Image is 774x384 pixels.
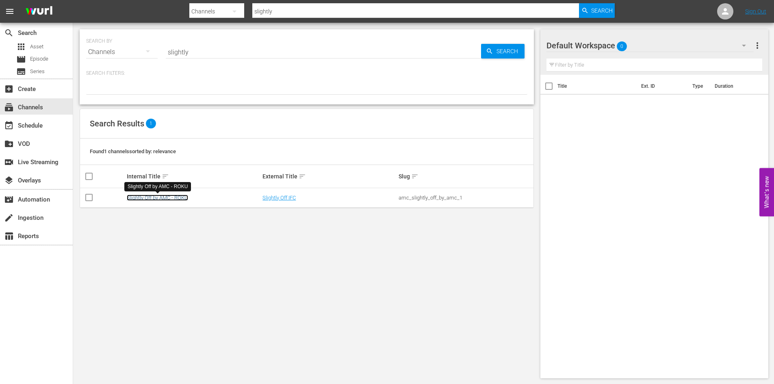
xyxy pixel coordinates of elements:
span: Automation [4,195,14,204]
span: Overlays [4,176,14,185]
span: Search [493,44,525,59]
span: Search Results [90,119,144,128]
span: menu [5,7,15,16]
p: Search Filters: [86,70,527,77]
div: External Title [262,171,396,181]
span: Reports [4,231,14,241]
span: 1 [146,119,156,128]
span: sort [162,173,169,180]
button: Search [579,3,615,18]
span: sort [299,173,306,180]
button: Open Feedback Widget [759,168,774,216]
span: more_vert [752,41,762,50]
th: Type [687,75,710,98]
span: Search [591,3,613,18]
a: Sign Out [745,8,766,15]
div: Slug [399,171,532,181]
span: Create [4,84,14,94]
div: amc_slightly_off_by_amc_1 [399,195,532,201]
span: Episode [16,54,26,64]
span: Found 1 channels sorted by: relevance [90,148,176,154]
span: Series [30,67,45,76]
span: VOD [4,139,14,149]
span: Live Streaming [4,157,14,167]
button: more_vert [752,36,762,55]
span: Search [4,28,14,38]
span: sort [411,173,418,180]
a: Slightly Off IFC [262,195,296,201]
span: Asset [16,42,26,52]
span: Schedule [4,121,14,130]
button: Search [481,44,525,59]
th: Title [557,75,636,98]
span: Episode [30,55,48,63]
div: Internal Title [127,171,260,181]
div: Default Workspace [546,34,754,57]
th: Duration [710,75,759,98]
img: ans4CAIJ8jUAAAAAAAAAAAAAAAAAAAAAAAAgQb4GAAAAAAAAAAAAAAAAAAAAAAAAJMjXAAAAAAAAAAAAAAAAAAAAAAAAgAT5G... [20,2,59,21]
span: Ingestion [4,213,14,223]
span: Channels [4,102,14,112]
th: Ext. ID [636,75,688,98]
span: Asset [30,43,43,51]
div: Slightly Off by AMC - ROKU [128,183,188,190]
div: Channels [86,41,158,63]
a: Slightly Off by AMC - ROKU [127,195,188,201]
span: 0 [617,38,627,55]
span: Series [16,67,26,76]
